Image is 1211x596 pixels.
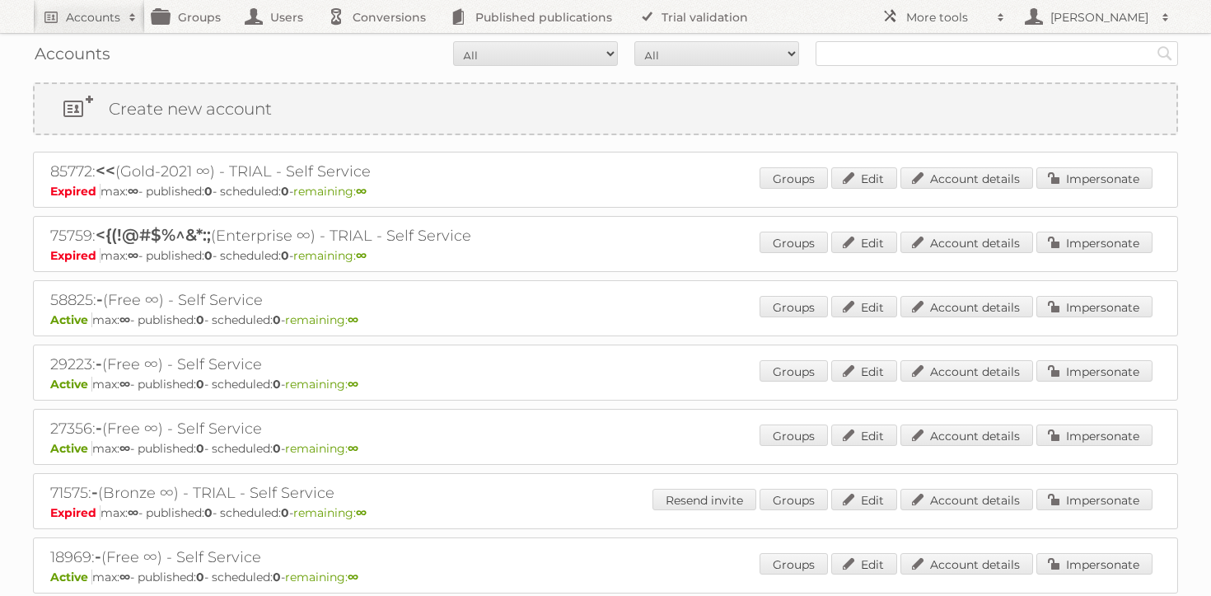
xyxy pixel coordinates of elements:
strong: ∞ [348,570,358,584]
strong: 0 [196,570,204,584]
span: Active [50,377,92,392]
h2: 27356: (Free ∞) - Self Service [50,418,627,439]
strong: ∞ [128,184,138,199]
strong: ∞ [119,312,130,327]
a: Impersonate [1036,360,1153,382]
a: Account details [900,167,1033,189]
a: Edit [831,296,897,317]
strong: 0 [273,312,281,327]
p: max: - published: - scheduled: - [50,312,1161,327]
span: << [96,161,115,181]
a: Account details [900,232,1033,253]
span: remaining: [285,312,358,327]
strong: ∞ [356,505,367,520]
p: max: - published: - scheduled: - [50,505,1161,520]
strong: 0 [196,312,204,327]
span: - [95,547,101,566]
a: Impersonate [1036,232,1153,253]
p: max: - published: - scheduled: - [50,184,1161,199]
h2: 75759: (Enterprise ∞) - TRIAL - Self Service [50,225,627,246]
span: remaining: [293,505,367,520]
strong: ∞ [128,505,138,520]
a: Edit [831,489,897,510]
span: Active [50,570,92,584]
strong: ∞ [128,248,138,263]
strong: 0 [273,441,281,456]
a: Account details [900,296,1033,317]
a: Groups [760,360,828,382]
p: max: - published: - scheduled: - [50,441,1161,456]
a: Groups [760,167,828,189]
a: Edit [831,360,897,382]
h2: 58825: (Free ∞) - Self Service [50,289,627,311]
strong: ∞ [356,248,367,263]
a: Groups [760,553,828,575]
strong: 0 [281,184,289,199]
span: - [96,354,102,373]
span: remaining: [285,570,358,584]
strong: ∞ [348,441,358,456]
span: remaining: [285,377,358,392]
a: Groups [760,489,828,510]
a: Edit [831,232,897,253]
strong: ∞ [356,184,367,199]
span: Expired [50,505,101,520]
strong: ∞ [119,441,130,456]
span: Expired [50,184,101,199]
a: Impersonate [1036,296,1153,317]
a: Edit [831,425,897,446]
span: <{(!@#$%^&*:; [96,225,211,245]
h2: 85772: (Gold-2021 ∞) - TRIAL - Self Service [50,161,627,182]
a: Impersonate [1036,167,1153,189]
strong: 0 [281,248,289,263]
p: max: - published: - scheduled: - [50,248,1161,263]
span: - [96,289,103,309]
span: remaining: [293,248,367,263]
a: Create new account [35,84,1176,134]
a: Groups [760,296,828,317]
a: Groups [760,425,828,446]
a: Impersonate [1036,425,1153,446]
h2: 18969: (Free ∞) - Self Service [50,547,627,568]
span: remaining: [293,184,367,199]
span: Expired [50,248,101,263]
a: Impersonate [1036,489,1153,510]
a: Account details [900,489,1033,510]
input: Search [1153,41,1177,66]
h2: More tools [906,9,989,26]
p: max: - published: - scheduled: - [50,377,1161,392]
p: max: - published: - scheduled: - [50,570,1161,584]
strong: 0 [204,248,213,263]
strong: 0 [204,505,213,520]
a: Groups [760,232,828,253]
h2: Accounts [66,9,120,26]
a: Edit [831,167,897,189]
strong: 0 [196,377,204,392]
h2: 71575: (Bronze ∞) - TRIAL - Self Service [50,482,627,504]
a: Impersonate [1036,553,1153,575]
strong: 0 [281,505,289,520]
a: Edit [831,553,897,575]
a: Account details [900,425,1033,446]
h2: [PERSON_NAME] [1046,9,1153,26]
a: Account details [900,553,1033,575]
a: Resend invite [652,489,756,510]
span: Active [50,441,92,456]
span: Active [50,312,92,327]
h2: 29223: (Free ∞) - Self Service [50,354,627,375]
strong: ∞ [348,377,358,392]
strong: ∞ [119,570,130,584]
a: Account details [900,360,1033,382]
span: remaining: [285,441,358,456]
span: - [91,482,98,502]
strong: ∞ [348,312,358,327]
span: - [96,418,102,438]
strong: 0 [204,184,213,199]
strong: ∞ [119,377,130,392]
strong: 0 [273,570,281,584]
strong: 0 [196,441,204,456]
strong: 0 [273,377,281,392]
